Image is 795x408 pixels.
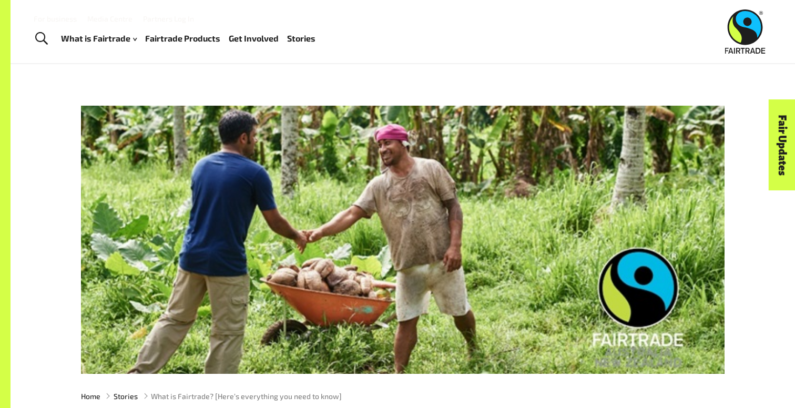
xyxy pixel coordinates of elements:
a: Get Involved [229,31,279,46]
a: What is Fairtrade [61,31,137,46]
a: Media Centre [87,14,132,23]
a: Partners Log In [143,14,194,23]
a: For business [34,14,77,23]
span: What is Fairtrade? [Here’s everything you need to know] [151,391,342,402]
a: Fairtrade Products [145,31,220,46]
a: Toggle Search [28,26,54,52]
a: Home [81,391,100,402]
a: Stories [287,31,315,46]
a: Stories [114,391,138,402]
img: Fairtrade Australia New Zealand logo [725,9,766,54]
